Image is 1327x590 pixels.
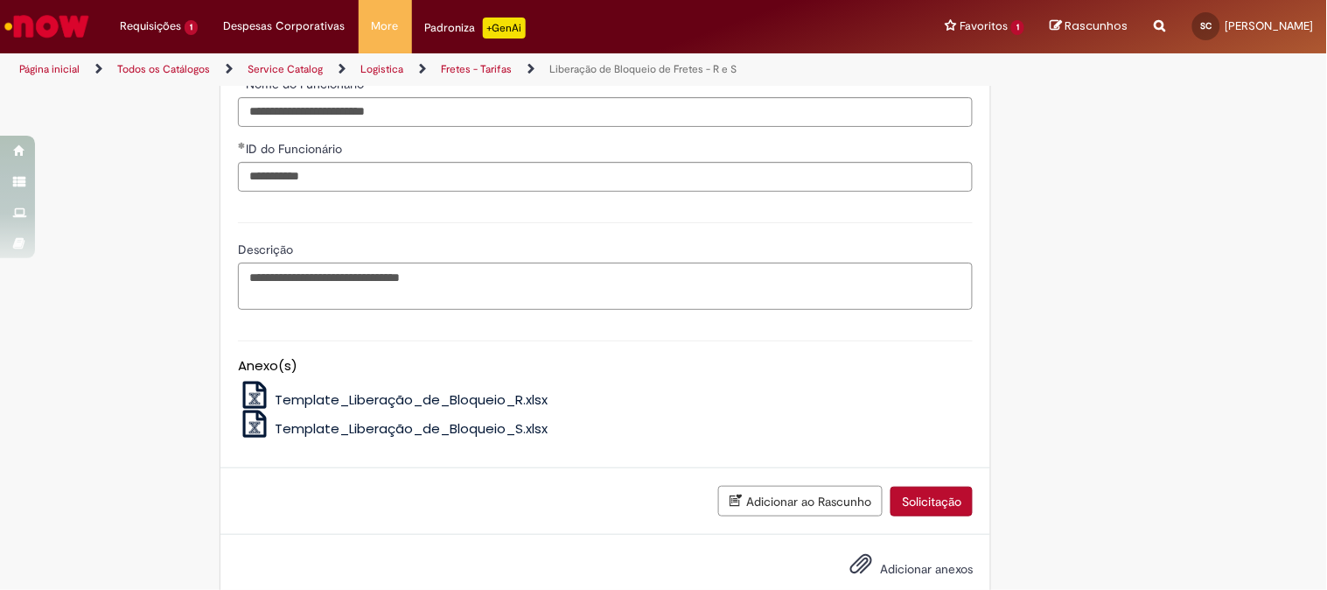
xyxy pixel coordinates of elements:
div: Padroniza [425,18,526,39]
span: Nome do Funcionário [246,76,367,92]
span: Descrição [238,242,297,257]
span: More [372,18,399,35]
span: Requisições [120,18,181,35]
a: Service Catalog [248,62,323,76]
span: Favoritos [960,18,1008,35]
a: Fretes - Tarifas [441,62,512,76]
a: Logistica [360,62,403,76]
span: Despesas Corporativas [224,18,346,35]
h5: Anexo(s) [238,359,973,374]
span: Rascunhos [1065,18,1128,34]
input: Nome do Funcionário [238,97,973,127]
textarea: Descrição [238,263,973,310]
a: Template_Liberação_de_Bloqueio_R.xlsx [238,390,548,409]
span: Obrigatório Preenchido [238,142,246,149]
span: 1 [1011,20,1024,35]
ul: Trilhas de página [13,53,871,86]
span: [PERSON_NAME] [1226,18,1314,33]
p: +GenAi [483,18,526,39]
a: Template_Liberação_de_Bloqueio_S.xlsx [238,419,548,438]
a: Página inicial [19,62,80,76]
img: ServiceNow [2,9,92,44]
button: Adicionar ao Rascunho [718,486,883,516]
a: Rascunhos [1051,18,1128,35]
input: ID do Funcionário [238,162,973,192]
a: Todos os Catálogos [117,62,210,76]
button: Solicitação [890,487,973,516]
button: Adicionar anexos [845,548,877,588]
a: Liberação de Bloqueio de Fretes - R e S [549,62,737,76]
span: 1 [185,20,198,35]
span: ID do Funcionário [246,141,346,157]
span: SC [1201,20,1212,32]
span: Template_Liberação_de_Bloqueio_S.xlsx [275,419,548,438]
span: Template_Liberação_de_Bloqueio_R.xlsx [275,390,548,409]
span: Adicionar anexos [880,562,973,578]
